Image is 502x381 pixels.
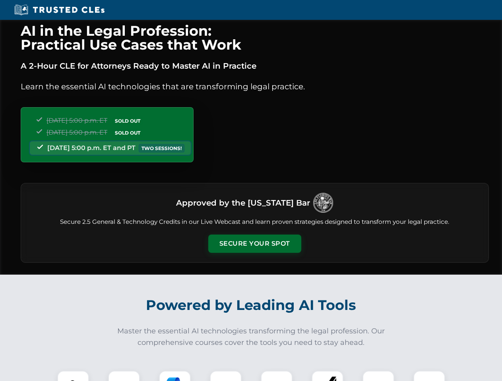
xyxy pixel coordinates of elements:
span: SOLD OUT [112,129,143,137]
h1: AI in the Legal Profession: Practical Use Cases that Work [21,24,489,52]
p: Secure 2.5 General & Technology Credits in our Live Webcast and learn proven strategies designed ... [31,217,479,227]
span: [DATE] 5:00 p.m. ET [47,129,107,136]
h3: Approved by the [US_STATE] Bar [176,196,310,210]
button: Secure Your Spot [208,235,301,253]
img: Trusted CLEs [12,4,107,16]
p: Learn the essential AI technologies that are transforming legal practice. [21,80,489,93]
h2: Powered by Leading AI Tools [31,291,471,319]
p: Master the essential AI technologies transforming the legal profession. Our comprehensive courses... [112,325,390,348]
img: Logo [313,193,333,213]
span: [DATE] 5:00 p.m. ET [47,117,107,124]
p: A 2-Hour CLE for Attorneys Ready to Master AI in Practice [21,60,489,72]
span: SOLD OUT [112,117,143,125]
